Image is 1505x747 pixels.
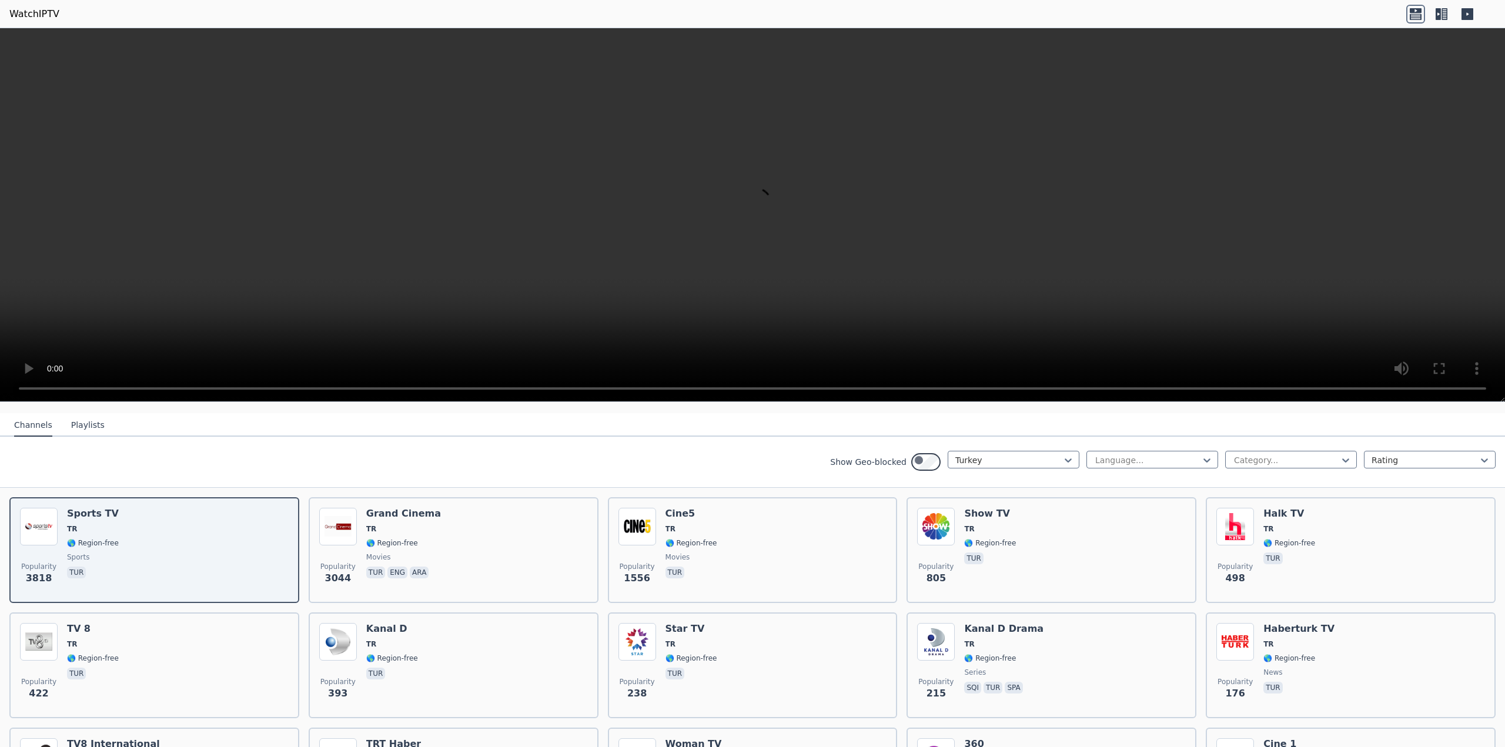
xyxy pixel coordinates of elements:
[21,677,56,686] span: Popularity
[1263,524,1273,534] span: TR
[964,524,974,534] span: TR
[320,677,356,686] span: Popularity
[14,414,52,437] button: Channels
[366,668,385,679] p: tur
[1225,686,1245,701] span: 176
[964,682,981,694] p: sqi
[1263,639,1273,649] span: TR
[366,639,376,649] span: TR
[984,682,1002,694] p: tur
[1263,508,1315,520] h6: Halk TV
[618,508,656,545] img: Cine5
[918,562,954,571] span: Popularity
[366,654,418,663] span: 🌎 Region-free
[624,571,650,585] span: 1556
[964,538,1016,548] span: 🌎 Region-free
[1263,552,1282,564] p: tur
[325,571,352,585] span: 3044
[67,552,89,562] span: sports
[620,677,655,686] span: Popularity
[67,508,119,520] h6: Sports TV
[21,562,56,571] span: Popularity
[29,686,48,701] span: 422
[67,524,77,534] span: TR
[918,677,954,686] span: Popularity
[319,508,357,545] img: Grand Cinema
[366,508,441,520] h6: Grand Cinema
[917,623,955,661] img: Kanal D Drama
[366,567,385,578] p: tur
[1263,538,1315,548] span: 🌎 Region-free
[964,623,1044,635] h6: Kanal D Drama
[1216,508,1254,545] img: Halk TV
[665,508,717,520] h6: Cine5
[1005,682,1022,694] p: spa
[328,686,347,701] span: 393
[9,7,59,21] a: WatchIPTV
[1263,682,1282,694] p: tur
[71,414,105,437] button: Playlists
[410,567,429,578] p: ara
[20,508,58,545] img: Sports TV
[1218,677,1253,686] span: Popularity
[665,668,684,679] p: tur
[67,668,86,679] p: tur
[665,538,717,548] span: 🌎 Region-free
[20,623,58,661] img: TV 8
[320,562,356,571] span: Popularity
[366,538,418,548] span: 🌎 Region-free
[1263,623,1335,635] h6: Haberturk TV
[387,567,407,578] p: eng
[1218,562,1253,571] span: Popularity
[964,552,983,564] p: tur
[67,567,86,578] p: tur
[1216,623,1254,661] img: Haberturk TV
[1263,654,1315,663] span: 🌎 Region-free
[964,508,1016,520] h6: Show TV
[964,639,974,649] span: TR
[964,668,986,677] span: series
[665,567,684,578] p: tur
[618,623,656,661] img: Star TV
[917,508,955,545] img: Show TV
[665,524,675,534] span: TR
[67,639,77,649] span: TR
[1263,668,1282,677] span: news
[665,639,675,649] span: TR
[319,623,357,661] img: Kanal D
[964,654,1016,663] span: 🌎 Region-free
[927,571,946,585] span: 805
[927,686,946,701] span: 215
[366,524,376,534] span: TR
[1225,571,1245,585] span: 498
[665,654,717,663] span: 🌎 Region-free
[366,552,391,562] span: movies
[665,552,690,562] span: movies
[26,571,52,585] span: 3818
[830,456,907,468] label: Show Geo-blocked
[67,623,119,635] h6: TV 8
[665,623,717,635] h6: Star TV
[67,654,119,663] span: 🌎 Region-free
[366,623,418,635] h6: Kanal D
[627,686,647,701] span: 238
[620,562,655,571] span: Popularity
[67,538,119,548] span: 🌎 Region-free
